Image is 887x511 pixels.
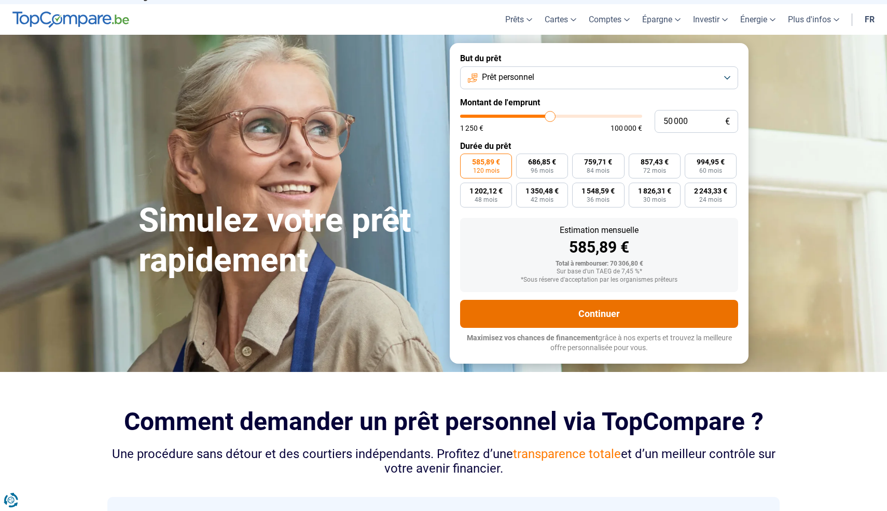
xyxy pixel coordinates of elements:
[460,333,738,353] p: grâce à nos experts et trouvez la meilleure offre personnalisée pour vous.
[699,197,722,203] span: 24 mois
[475,197,497,203] span: 48 mois
[858,4,881,35] a: fr
[460,53,738,63] label: But du prêt
[467,334,598,342] span: Maximisez vos chances de financement
[697,158,725,165] span: 994,95 €
[636,4,687,35] a: Épargne
[12,11,129,28] img: TopCompare
[587,197,609,203] span: 36 mois
[583,4,636,35] a: Comptes
[107,447,780,477] div: Une procédure sans détour et des courtiers indépendants. Profitez d’une et d’un meilleur contrôle...
[611,125,642,132] span: 100 000 €
[643,197,666,203] span: 30 mois
[138,201,437,281] h1: Simulez votre prêt rapidement
[587,168,609,174] span: 84 mois
[641,158,669,165] span: 857,43 €
[472,158,500,165] span: 585,89 €
[460,98,738,107] label: Montant de l'emprunt
[694,187,727,195] span: 2 243,33 €
[107,407,780,436] h2: Comment demander un prêt personnel via TopCompare ?
[513,447,621,461] span: transparence totale
[734,4,782,35] a: Énergie
[468,226,730,234] div: Estimation mensuelle
[531,197,553,203] span: 42 mois
[643,168,666,174] span: 72 mois
[699,168,722,174] span: 60 mois
[460,141,738,151] label: Durée du prêt
[468,277,730,284] div: *Sous réserve d'acceptation par les organismes prêteurs
[638,187,671,195] span: 1 826,31 €
[581,187,615,195] span: 1 548,59 €
[525,187,559,195] span: 1 350,48 €
[468,240,730,255] div: 585,89 €
[725,117,730,126] span: €
[460,300,738,328] button: Continuer
[469,187,503,195] span: 1 202,12 €
[460,66,738,89] button: Prêt personnel
[468,268,730,275] div: Sur base d'un TAEG de 7,45 %*
[687,4,734,35] a: Investir
[538,4,583,35] a: Cartes
[528,158,556,165] span: 686,85 €
[473,168,500,174] span: 120 mois
[482,72,534,83] span: Prêt personnel
[460,125,483,132] span: 1 250 €
[531,168,553,174] span: 96 mois
[782,4,846,35] a: Plus d'infos
[584,158,612,165] span: 759,71 €
[499,4,538,35] a: Prêts
[468,260,730,268] div: Total à rembourser: 70 306,80 €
